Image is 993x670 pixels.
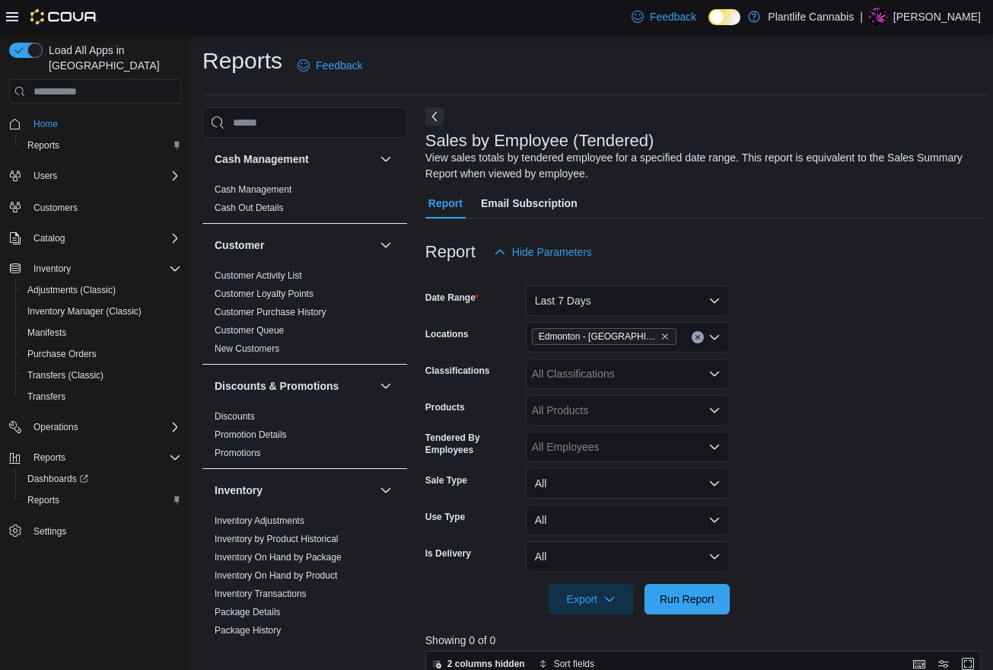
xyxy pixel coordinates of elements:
[21,302,181,321] span: Inventory Manager (Classic)
[425,474,467,487] label: Sale Type
[215,448,261,458] a: Promotions
[27,494,59,506] span: Reports
[3,228,187,249] button: Catalog
[644,584,730,614] button: Run Report
[21,281,122,299] a: Adjustments (Classic)
[215,378,339,394] h3: Discounts & Promotions
[21,388,72,406] a: Transfers
[860,8,863,26] p: |
[526,505,730,535] button: All
[425,150,979,182] div: View sales totals by tendered employee for a specified date range. This report is equivalent to t...
[425,107,444,126] button: Next
[215,288,313,300] span: Customer Loyalty Points
[215,203,284,213] a: Cash Out Details
[21,302,148,321] a: Inventory Manager (Classic)
[21,345,181,363] span: Purchase Orders
[15,365,187,386] button: Transfers (Classic)
[3,196,187,218] button: Customers
[215,410,255,423] span: Discounts
[215,289,313,299] a: Customer Loyalty Points
[215,624,281,636] span: Package History
[3,447,187,468] button: Reports
[27,448,181,467] span: Reports
[27,197,181,216] span: Customers
[27,327,66,339] span: Manifests
[202,407,407,468] div: Discounts & Promotions
[33,451,65,464] span: Reports
[526,286,730,316] button: Last 7 Days
[215,607,281,617] a: Package Details
[21,491,65,509] a: Reports
[215,589,307,599] a: Inventory Transactions
[377,481,395,499] button: Inventory
[425,511,465,523] label: Use Type
[27,348,97,360] span: Purchase Orders
[15,135,187,156] button: Reports
[202,266,407,364] div: Customer
[21,345,103,363] a: Purchase Orders
[215,534,339,544] a: Inventory by Product Historical
[215,429,287,440] a: Promotion Details
[447,658,525,670] span: 2 columns hidden
[21,388,181,406] span: Transfers
[15,490,187,511] button: Reports
[549,584,634,614] button: Export
[869,8,887,26] div: Anaka Sparrow
[33,170,57,182] span: Users
[215,552,342,563] a: Inventory On Hand by Package
[27,369,103,381] span: Transfers (Classic)
[3,416,187,438] button: Operations
[215,184,291,195] a: Cash Management
[21,324,181,342] span: Manifests
[215,238,374,253] button: Customer
[21,324,72,342] a: Manifests
[532,328,676,345] span: Edmonton - Windermere Crossing
[215,343,279,354] a: New Customers
[215,270,302,281] a: Customer Activity List
[15,279,187,301] button: Adjustments (Classic)
[15,301,187,322] button: Inventory Manager (Classic)
[425,633,987,648] p: Showing 0 of 0
[215,325,284,336] a: Customer Queue
[554,658,594,670] span: Sort fields
[708,9,740,25] input: Dark Mode
[215,515,304,527] span: Inventory Adjustments
[708,331,721,343] button: Open list of options
[27,229,71,247] button: Catalog
[558,584,625,614] span: Export
[27,391,65,403] span: Transfers
[43,43,181,73] span: Load All Apps in [GEOGRAPHIC_DATA]
[512,244,592,260] span: Hide Parameters
[428,188,463,219] span: Report
[425,292,479,304] label: Date Range
[215,483,263,498] h3: Inventory
[27,199,84,217] a: Customers
[215,378,374,394] button: Discounts & Promotions
[21,366,110,384] a: Transfers (Classic)
[21,366,181,384] span: Transfers (Classic)
[21,136,181,155] span: Reports
[9,107,181,582] nav: Complex example
[215,152,309,167] h3: Cash Management
[27,418,181,436] span: Operations
[215,515,304,526] a: Inventory Adjustments
[488,237,598,267] button: Hide Parameters
[3,520,187,542] button: Settings
[27,115,64,133] a: Home
[708,368,721,380] button: Open list of options
[215,343,279,355] span: New Customers
[481,188,578,219] span: Email Subscription
[660,332,670,341] button: Remove Edmonton - Windermere Crossing from selection in this group
[215,570,337,581] a: Inventory On Hand by Product
[15,468,187,490] a: Dashboards
[202,46,282,76] h1: Reports
[33,118,58,130] span: Home
[215,307,326,317] a: Customer Purchase History
[27,522,72,541] a: Settings
[526,468,730,499] button: All
[215,569,337,582] span: Inventory On Hand by Product
[215,183,291,196] span: Cash Management
[215,551,342,563] span: Inventory On Hand by Package
[215,306,326,318] span: Customer Purchase History
[425,365,490,377] label: Classifications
